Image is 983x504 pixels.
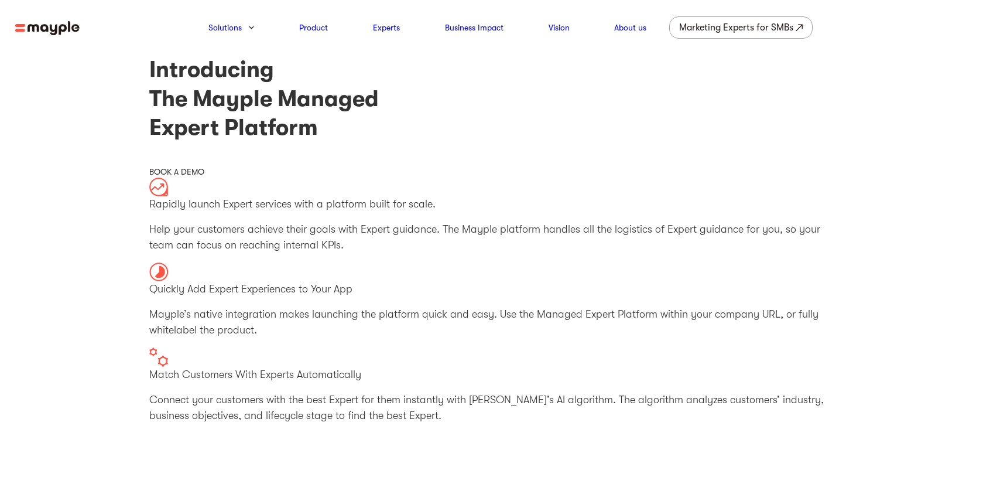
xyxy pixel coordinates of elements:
p: Match Customers With Experts Automatically [149,367,834,383]
h1: Introducing The Mayple Managed Expert Platform [149,55,834,142]
a: Product [299,21,328,35]
a: Marketing Experts for SMBs [669,16,813,39]
p: Help your customers achieve their goals with Expert guidance. The Mayple platform handles all the... [149,222,834,253]
a: Vision [549,21,570,35]
img: mayple-logo [15,21,80,36]
p: Connect your customers with the best Expert for them instantly with [PERSON_NAME]’s AI algorithm.... [149,392,834,424]
a: Solutions [208,21,242,35]
a: About us [614,21,646,35]
div: BOOK A DEMO [149,166,834,178]
div: Marketing Experts for SMBs [679,19,793,36]
p: Quickly Add Expert Experiences to Your App [149,281,834,297]
img: arrow-down [249,26,254,29]
a: Experts [373,21,400,35]
a: Business Impact [445,21,504,35]
p: Rapidly launch Expert services with a platform built for scale. [149,196,834,212]
p: Mayple’s native integration makes launching the platform quick and easy. Use the Managed Expert P... [149,307,834,338]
